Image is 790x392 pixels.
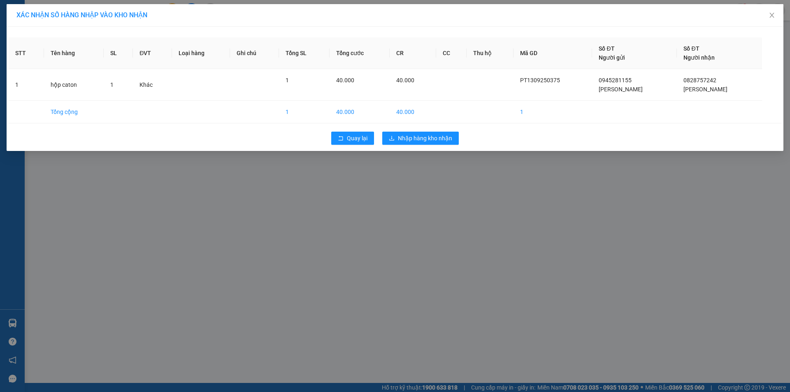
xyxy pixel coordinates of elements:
button: Close [760,4,783,27]
span: [PERSON_NAME] [599,86,643,93]
span: 0945281155 [599,77,632,84]
th: Thu hộ [467,37,513,69]
span: download [389,135,395,142]
span: rollback [338,135,344,142]
span: close [769,12,775,19]
th: Ghi chú [230,37,279,69]
span: [PERSON_NAME] [683,86,727,93]
span: 40.000 [396,77,414,84]
button: downloadNhập hàng kho nhận [382,132,459,145]
td: 40.000 [390,101,436,123]
span: PT1309250375 [520,77,560,84]
td: hộp caton [44,69,104,101]
td: Tổng cộng [44,101,104,123]
span: Số ĐT [599,45,614,52]
th: Mã GD [513,37,592,69]
th: Tổng SL [279,37,330,69]
span: Số ĐT [683,45,699,52]
th: Tổng cước [330,37,390,69]
th: ĐVT [133,37,172,69]
td: 1 [9,69,44,101]
span: Nhập hàng kho nhận [398,134,452,143]
button: rollbackQuay lại [331,132,374,145]
span: 1 [110,81,114,88]
td: 40.000 [330,101,390,123]
span: 40.000 [336,77,354,84]
span: Người nhận [683,54,715,61]
th: Tên hàng [44,37,104,69]
th: CR [390,37,436,69]
span: Người gửi [599,54,625,61]
span: 1 [286,77,289,84]
span: Quay lại [347,134,367,143]
td: 1 [279,101,330,123]
td: 1 [513,101,592,123]
span: XÁC NHẬN SỐ HÀNG NHẬP VÀO KHO NHẬN [16,11,147,19]
td: Khác [133,69,172,101]
th: STT [9,37,44,69]
th: Loại hàng [172,37,230,69]
th: CC [436,37,467,69]
span: 0828757242 [683,77,716,84]
th: SL [104,37,133,69]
